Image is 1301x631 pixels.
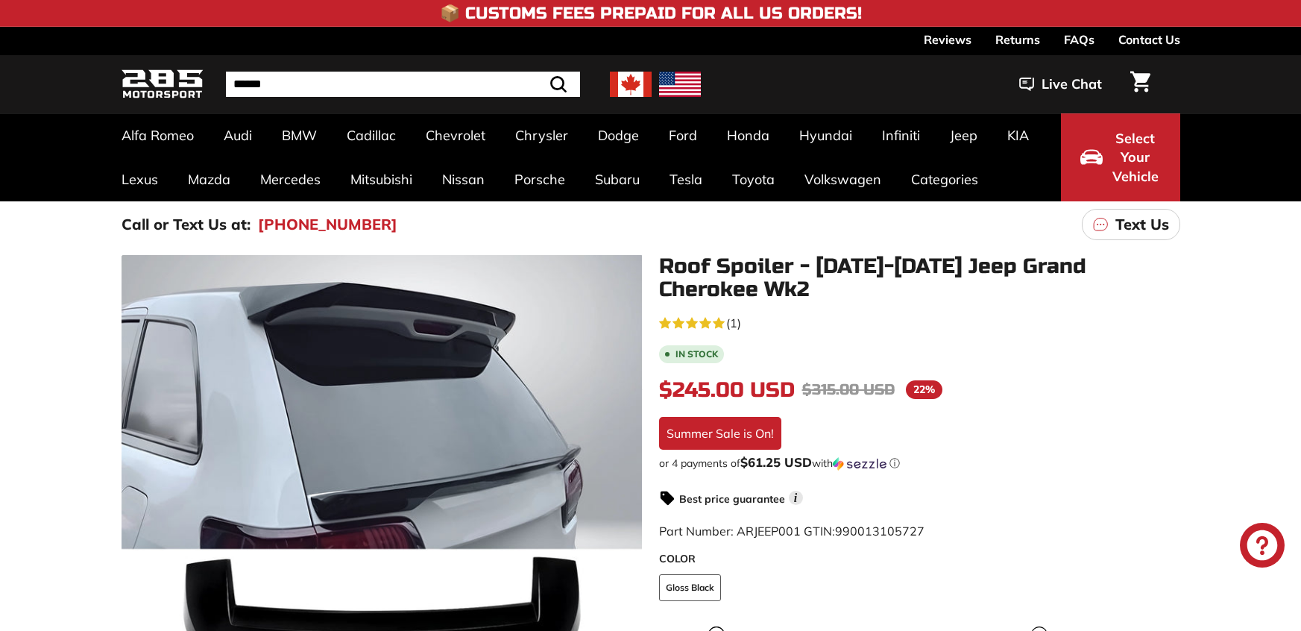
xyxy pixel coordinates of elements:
[654,113,712,157] a: Ford
[655,157,717,201] a: Tesla
[802,380,895,399] span: $315.00 USD
[583,113,654,157] a: Dodge
[1061,113,1180,201] button: Select Your Vehicle
[867,113,935,157] a: Infiniti
[1110,129,1161,186] span: Select Your Vehicle
[835,524,924,539] span: 990013105727
[659,551,1180,567] label: COLOR
[500,157,580,201] a: Porsche
[107,113,209,157] a: Alfa Romeo
[332,113,411,157] a: Cadillac
[173,157,245,201] a: Mazda
[245,157,336,201] a: Mercedes
[226,72,580,97] input: Search
[675,350,718,359] b: In stock
[427,157,500,201] a: Nissan
[1121,59,1159,110] a: Cart
[1118,27,1180,52] a: Contact Us
[1082,209,1180,240] a: Text Us
[717,157,790,201] a: Toyota
[659,255,1180,301] h1: Roof Spoiler - [DATE]-[DATE] Jeep Grand Cherokee Wk2
[906,380,942,399] span: 22%
[122,67,204,102] img: Logo_285_Motorsport_areodynamics_components
[122,213,251,236] p: Call or Text Us at:
[1000,66,1121,103] button: Live Chat
[659,456,1180,471] div: or 4 payments of with
[258,213,397,236] a: [PHONE_NUMBER]
[1235,523,1289,571] inbox-online-store-chat: Shopify online store chat
[659,524,924,539] span: Part Number: ARJEEP001 GTIN:
[1115,213,1169,236] p: Text Us
[659,377,795,403] span: $245.00 USD
[789,491,803,505] span: i
[500,113,583,157] a: Chrysler
[995,27,1040,52] a: Returns
[784,113,867,157] a: Hyundai
[336,157,427,201] a: Mitsubishi
[935,113,992,157] a: Jeep
[924,27,971,52] a: Reviews
[726,314,741,332] span: (1)
[209,113,267,157] a: Audi
[659,313,1180,332] a: 5.0 rating (1 votes)
[712,113,784,157] a: Honda
[267,113,332,157] a: BMW
[440,4,862,22] h4: 📦 Customs Fees Prepaid for All US Orders!
[1042,75,1102,94] span: Live Chat
[790,157,896,201] a: Volkswagen
[1064,27,1094,52] a: FAQs
[896,157,993,201] a: Categories
[411,113,500,157] a: Chevrolet
[659,417,781,450] div: Summer Sale is On!
[107,157,173,201] a: Lexus
[659,456,1180,471] div: or 4 payments of$61.25 USDwithSezzle Click to learn more about Sezzle
[833,457,886,471] img: Sezzle
[580,157,655,201] a: Subaru
[992,113,1044,157] a: KIA
[740,454,812,470] span: $61.25 USD
[679,492,785,506] strong: Best price guarantee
